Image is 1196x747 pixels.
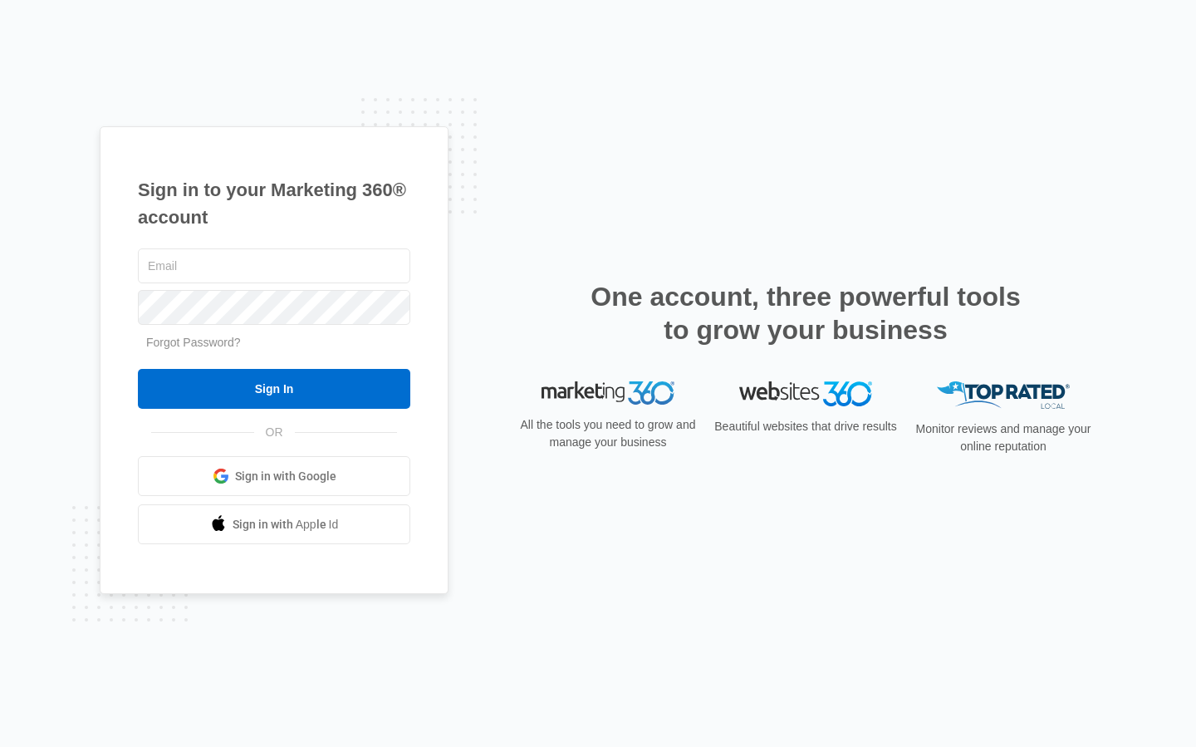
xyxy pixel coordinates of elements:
[937,381,1070,409] img: Top Rated Local
[910,420,1096,455] p: Monitor reviews and manage your online reputation
[542,381,674,405] img: Marketing 360
[146,336,241,349] a: Forgot Password?
[138,456,410,496] a: Sign in with Google
[586,280,1026,346] h2: One account, three powerful tools to grow your business
[515,416,701,451] p: All the tools you need to grow and manage your business
[713,418,899,435] p: Beautiful websites that drive results
[235,468,336,485] span: Sign in with Google
[233,516,339,533] span: Sign in with Apple Id
[138,248,410,283] input: Email
[138,176,410,231] h1: Sign in to your Marketing 360® account
[138,504,410,544] a: Sign in with Apple Id
[739,381,872,405] img: Websites 360
[254,424,295,441] span: OR
[138,369,410,409] input: Sign In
